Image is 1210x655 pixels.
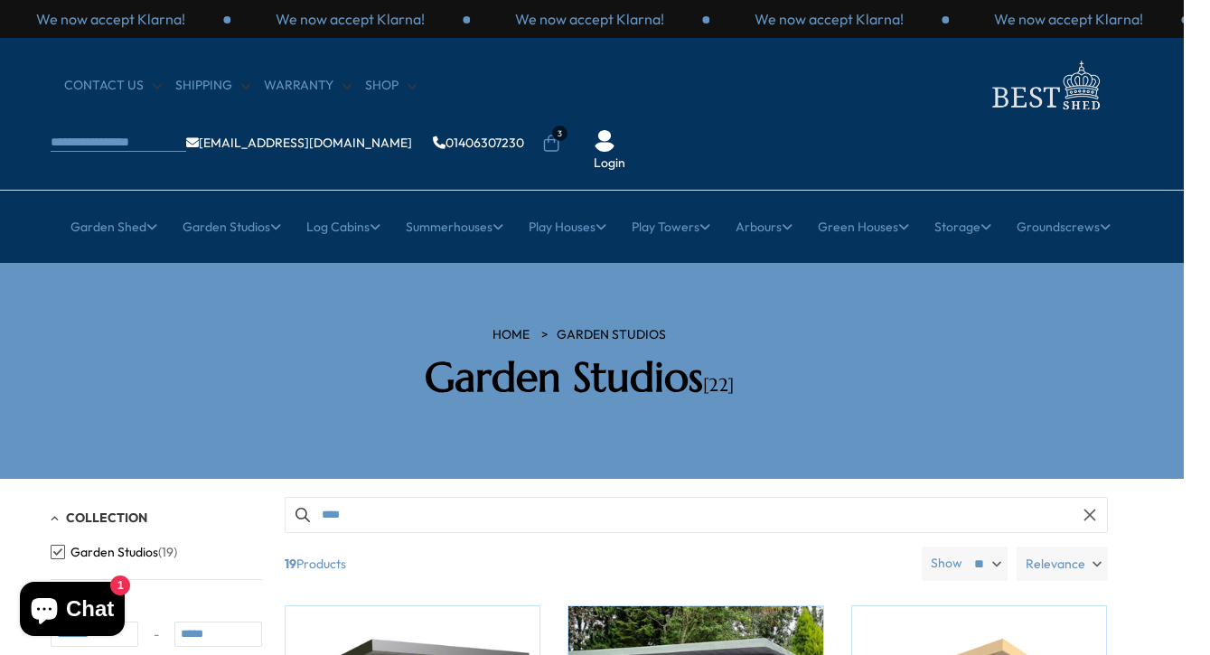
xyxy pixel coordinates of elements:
a: Play Houses [529,204,606,249]
a: Garden Studios [557,326,666,344]
img: User Icon [594,130,615,152]
a: Groundscrews [1017,204,1111,249]
img: logo [981,56,1108,115]
p: We now accept Klarna! [994,9,1143,29]
a: Log Cabins [306,204,380,249]
a: Green Houses [818,204,909,249]
input: Max value [174,622,262,647]
span: 3 [552,126,567,141]
a: HOME [492,326,530,344]
a: 01406307230 [433,136,524,149]
inbox-online-store-chat: Shopify online store chat [14,582,130,641]
span: (19) [158,545,177,560]
a: Play Towers [632,204,710,249]
a: Summerhouses [406,204,503,249]
a: Storage [934,204,991,249]
button: Garden Studios [51,539,177,566]
a: Shop [365,77,417,95]
a: Garden Studios [183,204,281,249]
div: 3 / 3 [949,9,1188,29]
label: Show [931,555,962,573]
p: We now accept Klarna! [36,9,185,29]
div: 2 / 3 [709,9,949,29]
span: Garden Studios [70,545,158,560]
a: [EMAIL_ADDRESS][DOMAIN_NAME] [186,136,412,149]
a: CONTACT US [64,77,162,95]
span: - [138,626,174,644]
span: Collection [66,510,147,526]
p: We now accept Klarna! [515,9,664,29]
a: Shipping [175,77,250,95]
span: Products [277,547,915,581]
a: Login [594,154,625,173]
div: 1 / 3 [470,9,709,29]
span: [22] [703,374,734,397]
h2: Garden Studios [322,353,837,402]
p: We now accept Klarna! [276,9,425,29]
a: Garden Shed [70,204,157,249]
a: Arbours [736,204,793,249]
p: We now accept Klarna! [755,9,904,29]
div: 3 / 3 [230,9,470,29]
a: Warranty [264,77,352,95]
a: 3 [542,135,560,153]
span: Relevance [1026,547,1085,581]
input: Search products [285,497,1108,533]
label: Relevance [1017,547,1108,581]
b: 19 [285,547,296,581]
